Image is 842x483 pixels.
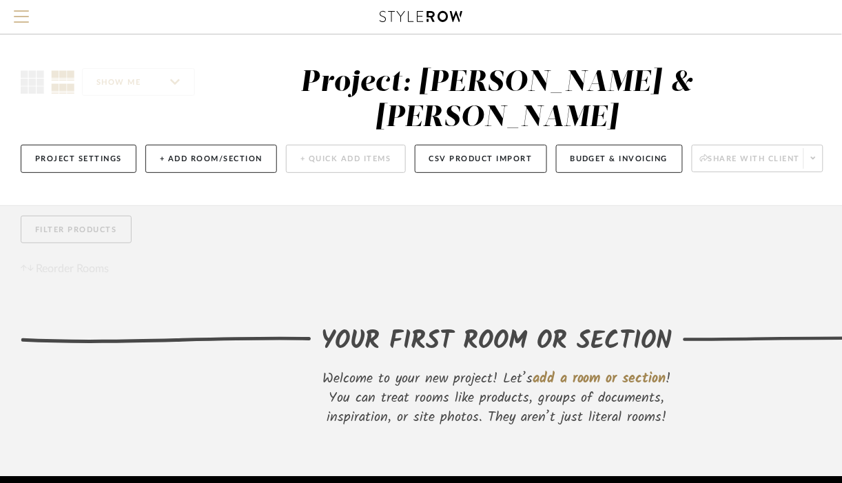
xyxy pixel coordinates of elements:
button: CSV Product Import [415,145,547,173]
div: Welcome to your new project! Let’s ! You can treat rooms like products, groups of documents, insp... [311,369,683,427]
button: Reorder Rooms [21,260,110,277]
button: + Add Room/Section [145,145,277,173]
span: Share with client [700,154,801,174]
img: lefthand-divider.svg [21,336,311,344]
button: Budget & Invoicing [556,145,683,173]
div: Project: [PERSON_NAME] & [PERSON_NAME] [301,68,693,132]
button: Project Settings [21,145,136,173]
span: Reorder Rooms [37,260,110,277]
button: Share with client [692,145,824,172]
div: YOUR FIRST ROOM OR SECTION [322,323,672,360]
button: Filter Products [21,216,132,244]
span: add a room or section [533,368,666,390]
button: + Quick Add Items [286,145,406,173]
